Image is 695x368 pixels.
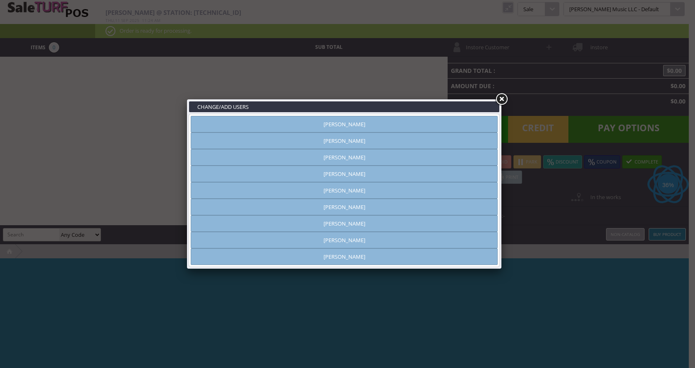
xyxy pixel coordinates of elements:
a: [PERSON_NAME] [191,199,498,215]
a: [PERSON_NAME] [191,166,498,182]
h3: CHANGE/ADD USERS [189,101,499,112]
a: [PERSON_NAME] [191,182,498,199]
a: Close [494,92,509,107]
a: [PERSON_NAME] [191,248,498,265]
a: [PERSON_NAME] [191,116,498,132]
a: [PERSON_NAME] [191,132,498,149]
a: [PERSON_NAME] [191,149,498,166]
a: [PERSON_NAME] [191,232,498,248]
a: [PERSON_NAME] [191,215,498,232]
